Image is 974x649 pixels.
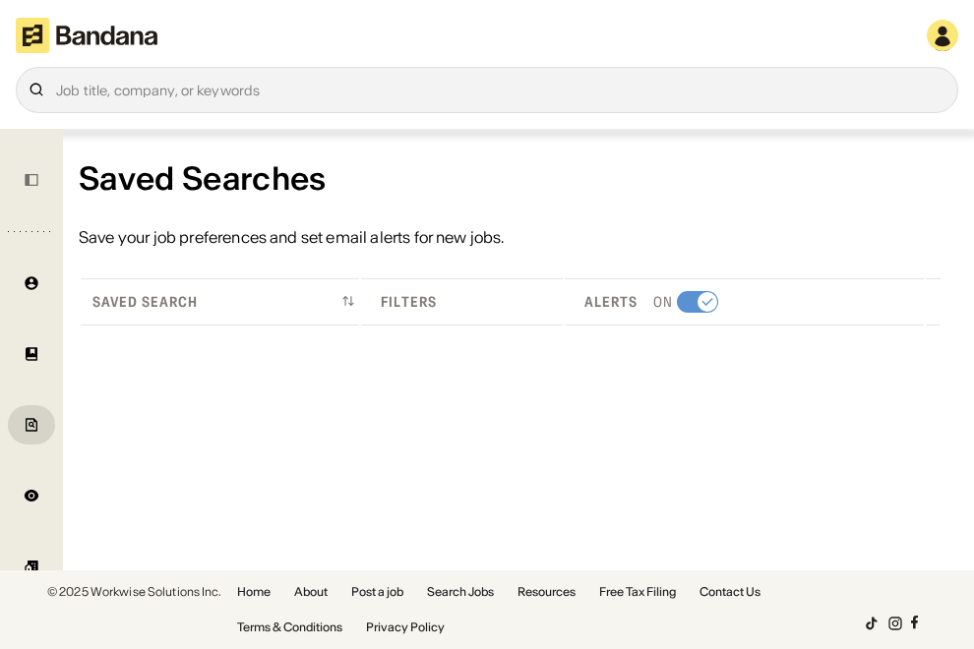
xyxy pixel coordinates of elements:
[365,293,437,311] div: Filters
[79,229,943,245] div: Save your job preferences and set email alerts for new jobs.
[700,586,761,598] a: Contact Us
[237,586,271,598] a: Home
[294,586,328,598] a: About
[237,621,342,633] a: Terms & Conditions
[569,291,920,313] div: Click toggle to sort descending
[599,586,676,598] a: Free Tax Filing
[653,293,673,311] div: On
[79,160,943,198] div: Saved Searches
[569,293,639,311] div: Alerts
[47,586,221,598] div: © 2025 Workwise Solutions Inc.
[427,586,494,598] a: Search Jobs
[56,83,945,97] div: Job title, company, or keywords
[366,621,445,633] a: Privacy Policy
[16,18,157,53] img: Bandana logotype
[517,586,576,598] a: Resources
[85,291,355,313] div: Click toggle to sort descending
[365,291,559,313] div: Click toggle to sort descending
[85,293,198,311] div: Saved Search
[351,586,403,598] a: Post a job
